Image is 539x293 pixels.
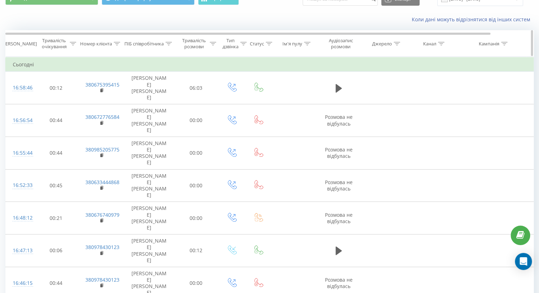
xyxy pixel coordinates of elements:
[325,146,353,159] span: Розмова не відбулась
[250,41,264,47] div: Статус
[85,179,119,186] a: 380633444868
[85,276,119,283] a: 380978430123
[174,137,218,169] td: 00:00
[34,169,78,202] td: 00:45
[174,72,218,104] td: 06:03
[124,234,174,267] td: [PERSON_NAME] [PERSON_NAME]
[423,41,436,47] div: Канал
[124,41,164,47] div: ПІБ співробітника
[13,244,27,258] div: 16:47:13
[13,81,27,95] div: 16:58:46
[174,169,218,202] td: 00:00
[13,211,27,225] div: 16:48:12
[325,114,353,127] span: Розмова не відбулась
[515,253,532,270] div: Open Intercom Messenger
[372,41,392,47] div: Джерело
[124,202,174,234] td: [PERSON_NAME] [PERSON_NAME]
[34,234,78,267] td: 00:06
[325,179,353,192] span: Розмова не відбулась
[85,114,119,120] a: 380672776584
[34,104,78,137] td: 00:44
[85,211,119,218] a: 380676740979
[174,234,218,267] td: 00:12
[13,114,27,127] div: 16:56:54
[13,146,27,160] div: 16:55:44
[80,41,112,47] div: Номер клієнта
[1,41,37,47] div: [PERSON_NAME]
[174,104,218,137] td: 00:00
[324,38,358,50] div: Аудіозапис розмови
[325,211,353,225] span: Розмова не відбулась
[174,202,218,234] td: 00:00
[412,16,534,23] a: Коли дані можуть відрізнятися вiд інших систем
[223,38,238,50] div: Тип дзвінка
[34,202,78,234] td: 00:21
[124,104,174,137] td: [PERSON_NAME] [PERSON_NAME]
[85,146,119,153] a: 380985205775
[124,169,174,202] td: [PERSON_NAME] [PERSON_NAME]
[479,41,499,47] div: Кампанія
[282,41,302,47] div: Ім'я пулу
[85,81,119,88] a: 380675395415
[34,137,78,169] td: 00:44
[40,38,68,50] div: Тривалість очікування
[85,244,119,250] a: 380978430123
[13,276,27,290] div: 16:46:15
[13,178,27,192] div: 16:52:33
[180,38,208,50] div: Тривалість розмови
[34,72,78,104] td: 00:12
[124,72,174,104] td: [PERSON_NAME] [PERSON_NAME]
[325,276,353,289] span: Розмова не відбулась
[124,137,174,169] td: [PERSON_NAME] [PERSON_NAME]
